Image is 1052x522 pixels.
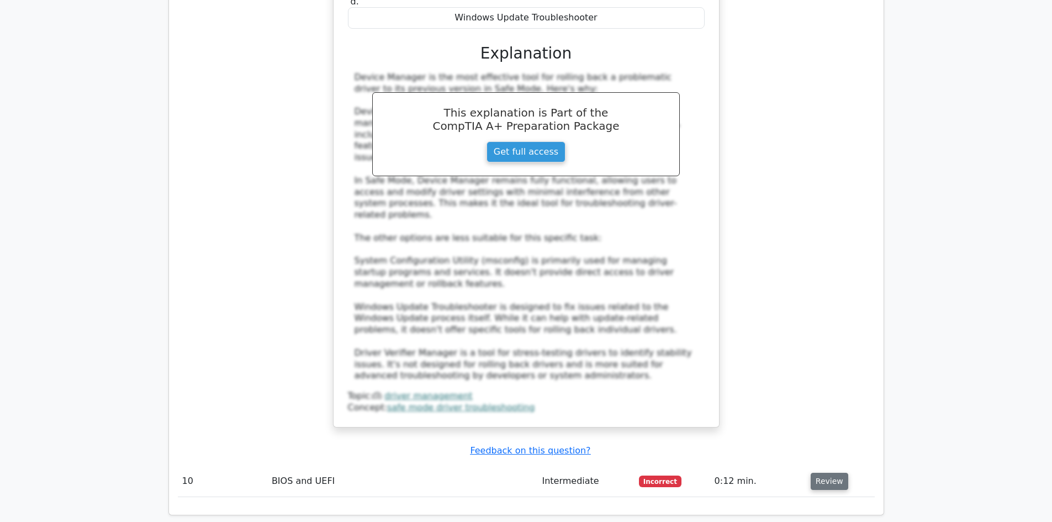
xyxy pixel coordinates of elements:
td: 10 [178,466,267,497]
h3: Explanation [355,44,698,63]
td: Intermediate [537,466,635,497]
a: Feedback on this question? [470,445,590,456]
div: Concept: [348,402,705,414]
td: 0:12 min. [710,466,806,497]
div: Topic: [348,391,705,402]
span: Incorrect [639,476,681,487]
button: Review [811,473,848,490]
div: Windows Update Troubleshooter [348,7,705,29]
a: safe mode driver troubleshooting [387,402,535,413]
a: driver management [384,391,472,401]
td: BIOS and UEFI [267,466,538,497]
div: Device Manager is the most effective tool for rolling back a problematic driver to its previous v... [355,72,698,382]
a: Get full access [487,141,565,162]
